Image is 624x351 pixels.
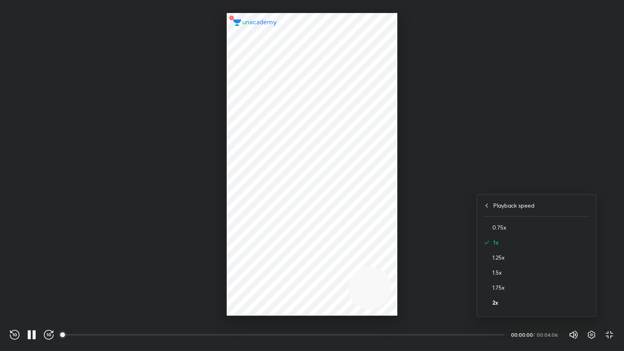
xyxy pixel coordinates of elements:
img: activeRate.6640ab9b.svg [483,239,490,246]
h4: 0.75x [492,223,589,232]
h4: 2x [492,298,589,307]
h4: 1.75x [492,283,589,292]
h4: 1.5x [492,268,589,277]
h4: Playback speed [493,201,535,210]
h4: 1.25x [492,253,589,262]
h4: 1x [493,238,589,247]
